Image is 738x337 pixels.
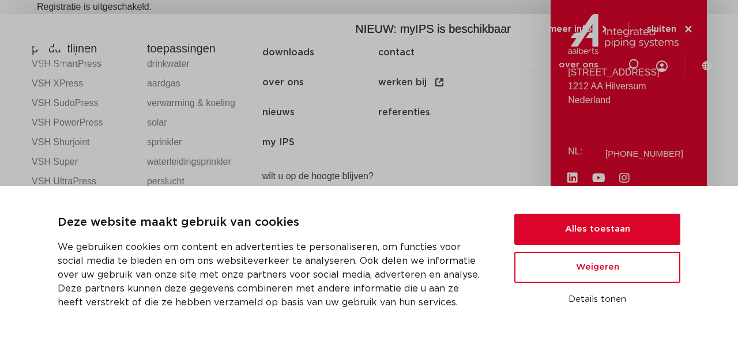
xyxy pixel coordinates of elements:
strong: wilt u op de hoogte blijven? [262,171,374,181]
a: VSH SudoPress [32,93,135,113]
p: NL: [568,145,586,158]
a: solar [147,113,251,132]
nav: Menu [213,43,598,87]
button: Weigeren [514,252,680,283]
div: my IPS [656,41,668,88]
a: verwarming & koeling [147,93,251,113]
a: VSH Shurjoint [32,132,135,152]
a: sluiten [647,24,694,35]
a: over ons [559,43,598,87]
a: perslucht [147,172,251,191]
a: producten [213,43,260,87]
a: VSH PowerPress [32,113,135,132]
button: Alles toestaan [514,214,680,245]
a: waterleidingsprinkler [147,152,251,172]
a: nieuws [262,97,378,127]
a: my IPS [262,127,378,157]
a: meer info [548,24,609,35]
a: markten [283,43,320,87]
a: toepassingen [343,43,404,87]
p: Deze website maakt gebruik van cookies [58,214,487,231]
nav: Menu [262,37,545,157]
p: We gebruiken cookies om content en advertenties te personaliseren, om functies voor social media ... [58,240,487,309]
a: downloads [427,43,476,87]
a: VSH UltraPress [32,172,135,191]
a: referenties [378,97,494,127]
button: Details tonen [514,290,680,309]
a: sprinkler [147,132,251,152]
a: services [499,43,536,87]
span: sluiten [647,25,676,33]
span: meer info [548,25,592,33]
a: [PHONE_NUMBER] [605,149,683,158]
span: NIEUW: myIPS is beschikbaar [355,22,511,35]
a: VSH Super [32,152,135,172]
